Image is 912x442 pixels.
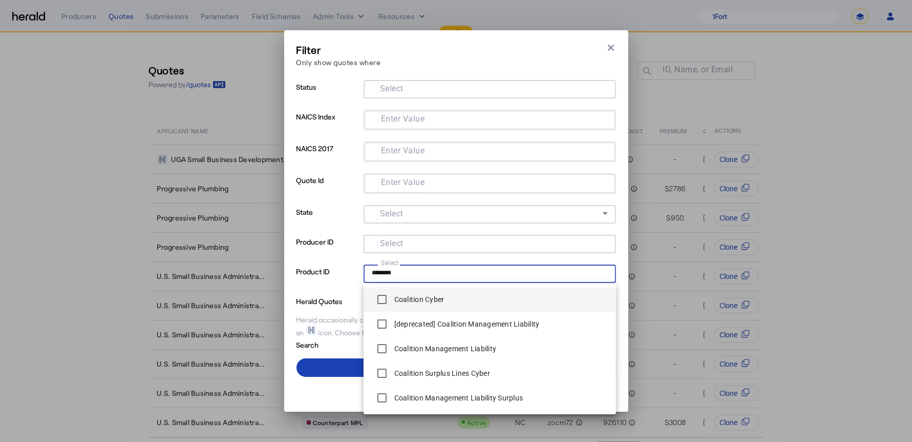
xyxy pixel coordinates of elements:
[373,176,607,189] mat-chip-grid: Selection
[381,114,425,124] mat-label: Enter Value
[392,344,497,354] label: Coalition Management Liability
[380,239,404,249] mat-label: Select
[372,237,608,249] mat-chip-grid: Selection
[296,110,359,142] p: NAICS Index
[296,358,616,377] button: Apply Filters
[392,368,490,378] label: Coalition Surplus Lines Cyber
[392,393,523,403] label: Coalition Management Liability Surplus
[296,338,376,350] p: Search
[296,43,381,57] h3: Filter
[296,315,616,338] div: Herald occasionally creates quotes on your behalf for testing purposes, which will be shown with ...
[296,381,616,399] button: Clear All Filters
[296,265,359,294] p: Product ID
[392,319,540,329] label: [deprecated] Coalition Management Liability
[392,294,444,305] label: Coalition Cyber
[381,146,425,156] mat-label: Enter Value
[296,235,359,265] p: Producer ID
[372,82,608,94] mat-chip-grid: Selection
[381,259,399,267] mat-label: Select
[296,80,359,110] p: Status
[296,294,376,307] p: Herald Quotes
[296,142,359,173] p: NAICS 2017
[372,267,608,279] mat-chip-grid: Selection
[373,145,607,157] mat-chip-grid: Selection
[296,173,359,205] p: Quote Id
[380,209,404,219] mat-label: Select
[296,205,359,235] p: State
[373,113,607,125] mat-chip-grid: Selection
[380,84,404,94] mat-label: Select
[296,57,381,68] p: Only show quotes where
[381,178,425,188] mat-label: Enter Value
